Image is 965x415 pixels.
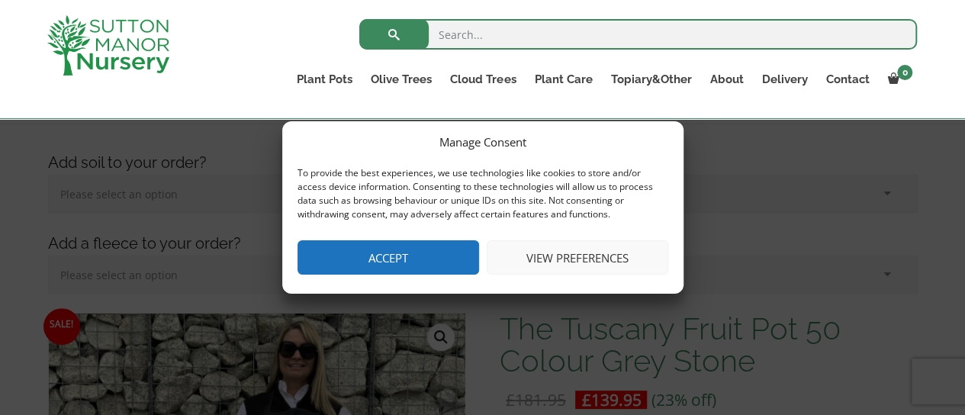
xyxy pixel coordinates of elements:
[439,133,526,151] div: Manage Consent
[601,69,700,90] a: Topiary&Other
[362,69,441,90] a: Olive Trees
[47,15,169,76] img: logo
[487,240,668,275] button: View preferences
[288,69,362,90] a: Plant Pots
[441,69,525,90] a: Cloud Trees
[359,19,917,50] input: Search...
[298,166,667,221] div: To provide the best experiences, we use technologies like cookies to store and/or access device i...
[700,69,752,90] a: About
[752,69,816,90] a: Delivery
[878,69,917,90] a: 0
[816,69,878,90] a: Contact
[298,240,479,275] button: Accept
[525,69,601,90] a: Plant Care
[897,65,912,80] span: 0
